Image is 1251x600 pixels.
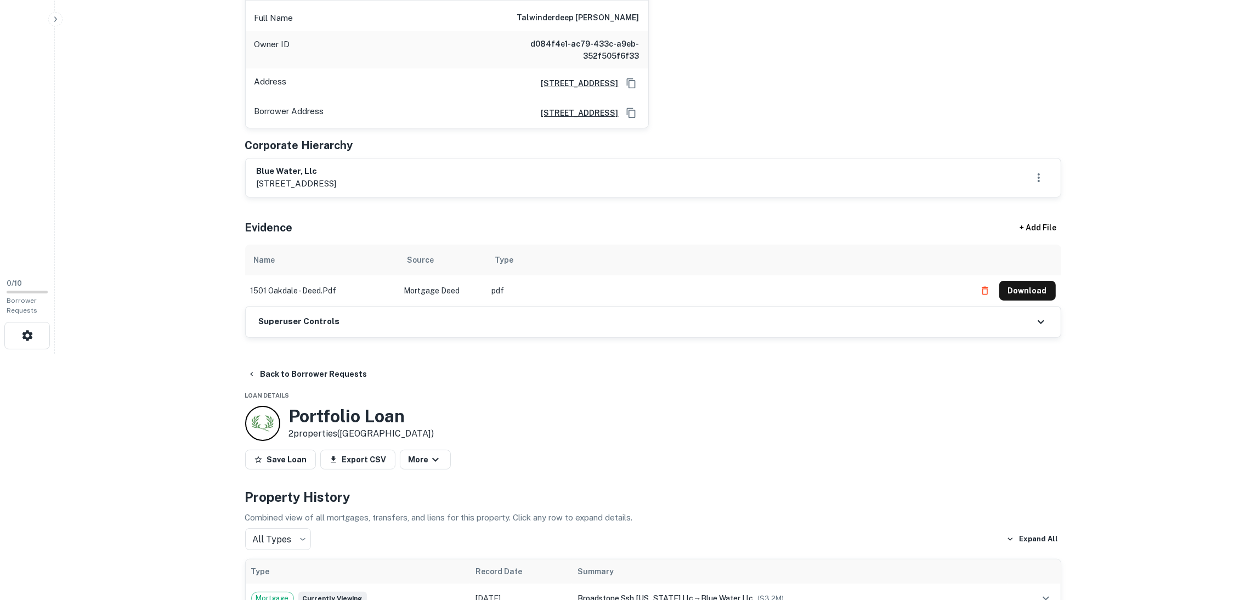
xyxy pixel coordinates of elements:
[572,559,1007,584] th: Summary
[486,275,970,306] td: pdf
[1196,512,1251,565] iframe: Chat Widget
[254,75,287,92] p: Address
[245,511,1061,524] p: Combined view of all mortgages, transfers, and liens for this property. Click any row to expand d...
[7,279,22,287] span: 0 / 10
[254,38,290,62] p: Owner ID
[245,245,399,275] th: Name
[399,275,486,306] td: Mortgage Deed
[289,406,434,427] h3: Portfolio Loan
[533,107,619,119] a: [STREET_ADDRESS]
[1004,531,1061,547] button: Expand All
[623,75,639,92] button: Copy Address
[254,253,275,267] div: Name
[243,364,372,384] button: Back to Borrower Requests
[245,392,290,399] span: Loan Details
[320,450,395,469] button: Export CSV
[517,12,639,25] h6: talwinderdeep [PERSON_NAME]
[7,297,37,314] span: Borrower Requests
[533,77,619,89] a: [STREET_ADDRESS]
[246,559,471,584] th: Type
[259,315,340,328] h6: Superuser Controls
[999,281,1056,301] button: Download
[495,253,514,267] div: Type
[245,245,1061,306] div: scrollable content
[289,427,434,440] p: 2 properties ([GEOGRAPHIC_DATA])
[486,245,970,275] th: Type
[245,450,316,469] button: Save Loan
[245,219,293,236] h5: Evidence
[254,105,324,121] p: Borrower Address
[245,528,311,550] div: All Types
[245,137,353,154] h5: Corporate Hierarchy
[257,165,337,178] h6: blue water, llc
[508,38,639,62] h6: d084f4e1-ac79-433c-a9eb-352f505f6f33
[400,450,451,469] button: More
[975,282,995,299] button: Delete file
[470,559,572,584] th: Record Date
[407,253,434,267] div: Source
[245,275,399,306] td: 1501 oakdale - deed.pdf
[245,487,1061,507] h4: Property History
[623,105,639,121] button: Copy Address
[1000,218,1077,238] div: + Add File
[257,177,337,190] p: [STREET_ADDRESS]
[254,12,293,25] p: Full Name
[399,245,486,275] th: Source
